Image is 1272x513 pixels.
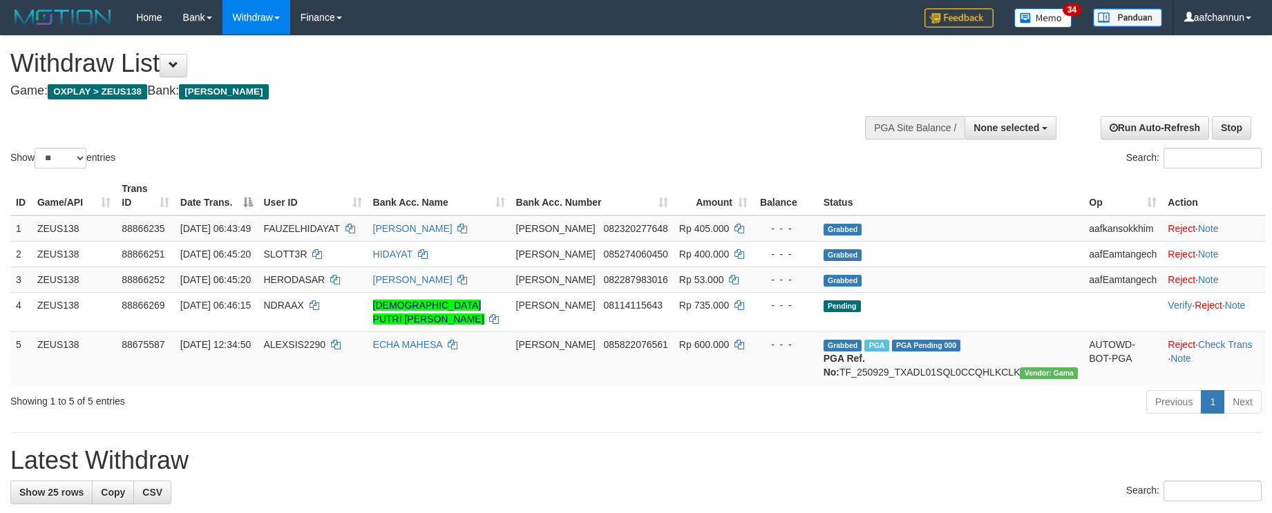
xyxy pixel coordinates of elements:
[759,338,813,351] div: - - -
[10,50,834,77] h1: Withdraw List
[1198,339,1253,350] a: Check Trans
[1162,267,1265,292] td: ·
[824,340,862,351] span: Grabbed
[258,176,368,215] th: User ID: activate to sort column ascending
[516,223,596,234] span: [PERSON_NAME]
[818,176,1084,215] th: Status
[824,249,862,261] span: Grabbed
[180,300,251,311] span: [DATE] 06:46:15
[175,176,258,215] th: Date Trans.: activate to sort column descending
[122,300,164,311] span: 88866269
[1164,148,1262,168] input: Search:
[759,273,813,287] div: - - -
[32,241,116,267] td: ZEUS138
[679,223,729,234] span: Rp 405.000
[1083,215,1162,242] td: aafkansokkhim
[824,353,865,378] b: PGA Ref. No:
[679,300,729,311] span: Rp 735.000
[1168,274,1195,285] a: Reject
[603,274,667,285] span: Copy 082287983016 to clipboard
[19,487,84,498] span: Show 25 rows
[924,8,994,28] img: Feedback.jpg
[101,487,125,498] span: Copy
[516,339,596,350] span: [PERSON_NAME]
[753,176,818,215] th: Balance
[116,176,175,215] th: Trans ID: activate to sort column ascending
[1168,249,1195,260] a: Reject
[824,224,862,235] span: Grabbed
[10,267,32,292] td: 3
[373,300,484,325] a: [DEMOGRAPHIC_DATA] PUTRI [PERSON_NAME]
[824,300,861,312] span: Pending
[1063,3,1081,16] span: 34
[32,292,116,331] td: ZEUS138
[1201,390,1224,414] a: 1
[48,84,147,99] span: OXPLAY > ZEUS138
[10,331,32,385] td: 5
[1162,241,1265,267] td: ·
[1126,148,1262,168] label: Search:
[818,331,1084,385] td: TF_250929_TXADL01SQL0CCQHLKCLK
[965,116,1056,139] button: None selected
[1168,300,1192,311] a: Verify
[264,274,325,285] span: HERODASAR
[122,274,164,285] span: 88866252
[516,300,596,311] span: [PERSON_NAME]
[32,215,116,242] td: ZEUS138
[10,292,32,331] td: 4
[133,481,171,504] a: CSV
[511,176,674,215] th: Bank Acc. Number: activate to sort column ascending
[373,249,412,260] a: HIDAYAT
[1195,300,1222,311] a: Reject
[32,267,116,292] td: ZEUS138
[264,223,340,234] span: FAUZELHIDAYAT
[1014,8,1072,28] img: Button%20Memo.svg
[865,116,965,139] div: PGA Site Balance /
[92,481,134,504] a: Copy
[603,249,667,260] span: Copy 085274060450 to clipboard
[674,176,753,215] th: Amount: activate to sort column ascending
[35,148,86,168] select: Showentries
[1198,223,1219,234] a: Note
[864,340,889,351] span: Marked by aafpengsreynich
[264,249,307,260] span: SLOTT3R
[516,249,596,260] span: [PERSON_NAME]
[1198,274,1219,285] a: Note
[264,300,304,311] span: NDRAAX
[824,275,862,287] span: Grabbed
[759,298,813,312] div: - - -
[1212,116,1251,139] a: Stop
[1198,249,1219,260] a: Note
[180,339,251,350] span: [DATE] 12:34:50
[1168,223,1195,234] a: Reject
[180,274,251,285] span: [DATE] 06:45:20
[1083,176,1162,215] th: Op: activate to sort column ascending
[373,223,453,234] a: [PERSON_NAME]
[603,223,667,234] span: Copy 082320277648 to clipboard
[122,249,164,260] span: 88866251
[1146,390,1202,414] a: Previous
[603,300,663,311] span: Copy 08114115643 to clipboard
[142,487,162,498] span: CSV
[1224,390,1262,414] a: Next
[10,215,32,242] td: 1
[122,339,164,350] span: 88675587
[10,481,93,504] a: Show 25 rows
[1170,353,1191,364] a: Note
[1083,241,1162,267] td: aafEamtangech
[759,247,813,261] div: - - -
[679,249,729,260] span: Rp 400.000
[1164,481,1262,501] input: Search:
[1225,300,1246,311] a: Note
[1083,267,1162,292] td: aafEamtangech
[1083,331,1162,385] td: AUTOWD-BOT-PGA
[1020,367,1078,379] span: Vendor URL: https://trx31.1velocity.biz
[1162,292,1265,331] td: · ·
[603,339,667,350] span: Copy 085822076561 to clipboard
[10,389,520,408] div: Showing 1 to 5 of 5 entries
[368,176,511,215] th: Bank Acc. Name: activate to sort column ascending
[180,249,251,260] span: [DATE] 06:45:20
[974,122,1039,133] span: None selected
[10,7,115,28] img: MOTION_logo.png
[1168,339,1195,350] a: Reject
